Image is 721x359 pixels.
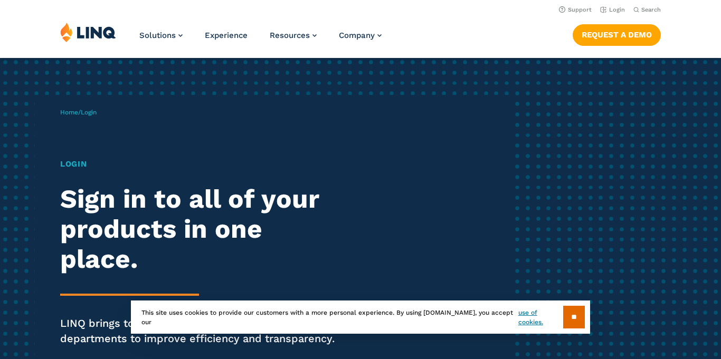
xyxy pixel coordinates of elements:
button: Open Search Bar [633,6,661,14]
p: LINQ brings together students, parents and all your departments to improve efficiency and transpa... [60,316,338,346]
nav: Button Navigation [573,22,661,45]
span: Resources [270,31,310,40]
nav: Primary Navigation [139,22,382,57]
a: Login [600,6,625,13]
a: Solutions [139,31,183,40]
span: / [60,109,97,116]
h1: Login [60,158,338,170]
a: Request a Demo [573,24,661,45]
a: Resources [270,31,317,40]
span: Company [339,31,375,40]
span: Search [641,6,661,13]
a: Support [559,6,592,13]
a: Experience [205,31,248,40]
span: Solutions [139,31,176,40]
h2: Sign in to all of your products in one place. [60,184,338,274]
a: Company [339,31,382,40]
img: LINQ | K‑12 Software [60,22,116,42]
div: This site uses cookies to provide our customers with a more personal experience. By using [DOMAIN... [131,300,590,334]
span: Login [81,109,97,116]
a: Home [60,109,78,116]
a: use of cookies. [518,308,563,327]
